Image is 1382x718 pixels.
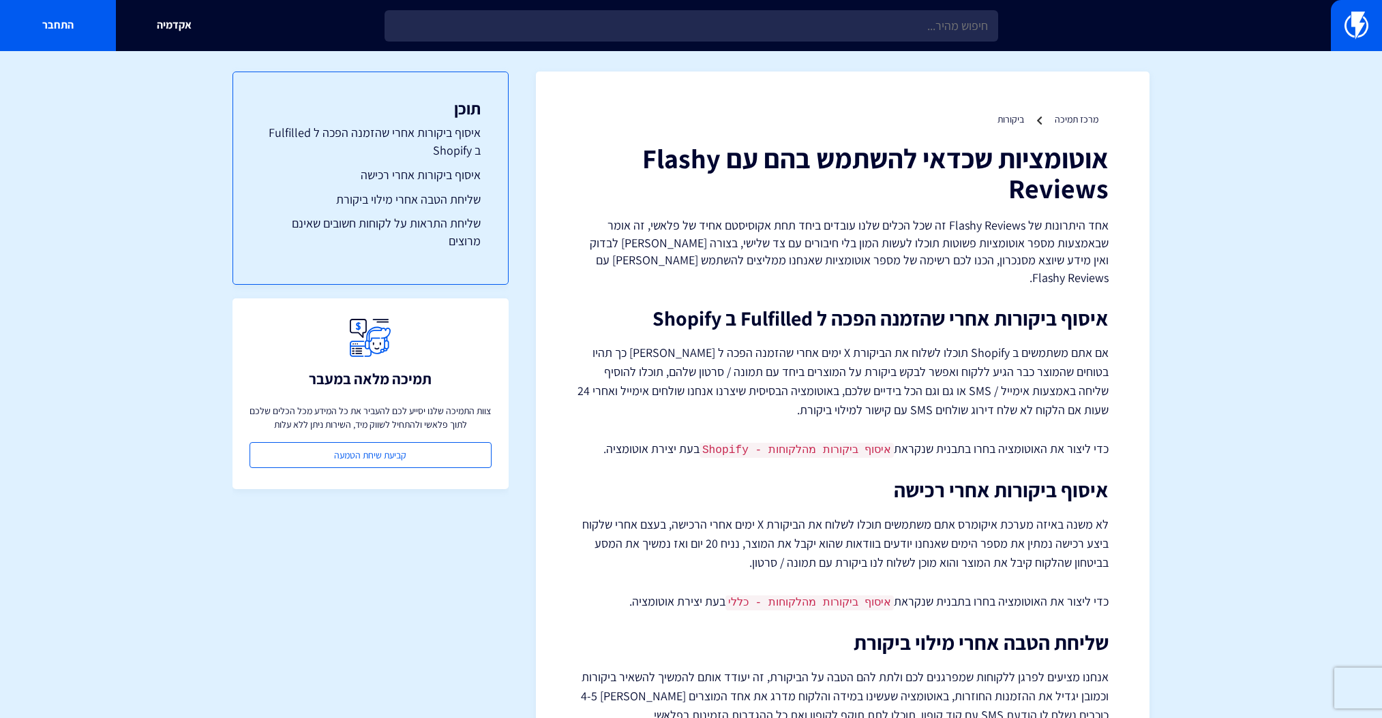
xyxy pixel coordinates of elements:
a: שליחת הטבה אחרי מילוי ביקורת [260,191,481,208]
p: אחד היתרונות של Flashy Reviews זה שכל הכלים שלנו עובדים ביחד תחת אקוסיסטם אחיד של פלאשי, זה אומר ... [577,217,1109,287]
a: ביקורות [997,113,1024,125]
p: אם אתם משתמשים ב Shopify תוכלו לשלוח את הביקורת X ימים אחרי שהזמנה הפכה ל [PERSON_NAME] כך תהיו ב... [577,343,1109,420]
p: צוות התמיכה שלנו יסייע לכם להעביר את כל המידע מכל הכלים שלכם לתוך פלאשי ולהתחיל לשווק מיד, השירות... [250,404,492,431]
h1: אוטומציות שכדאי להשתמש בהם עם Flashy Reviews [577,143,1109,203]
a: קביעת שיחת הטמעה [250,442,492,468]
h3: תוכן [260,99,481,117]
h2: איסוף ביקורות אחרי שהזמנה הפכה ל Fulfilled ב Shopify [577,307,1109,330]
a: מרכז תמיכה [1055,113,1098,125]
input: חיפוש מהיר... [385,10,998,42]
a: איסוף ביקורות אחרי שהזמנה הפכה ל Fulfilled ב Shopify [260,124,481,159]
h2: שליחת הטבה אחרי מילוי ביקורת [577,631,1109,654]
code: איסוף ביקורות מהלקוחות - כללי [725,595,895,610]
code: איסוף ביקורות מהלקוחות - Shopify [700,443,895,458]
a: שליחת התראות על לקוחות חשובים שאינם מרוצים [260,215,481,249]
p: כדי ליצור את האוטומציה בחרו בתבנית שנקראת בעת יצירת אוטומציה. [577,440,1109,458]
p: לא משנה באיזה מערכת איקומרס אתם משתמשים תוכלו לשלוח את הביקורת X ימים אחרי הרכישה, בעצם אחרי שלקו... [577,515,1109,572]
h2: איסוף ביקורות אחרי רכישה [577,479,1109,501]
a: איסוף ביקורות אחרי רכישה [260,166,481,184]
h3: תמיכה מלאה במעבר [309,371,432,387]
p: כדי ליצור את האוטומציה בחרו בתבנית שנקראת בעת יצירת אוטומציה. [577,593,1109,611]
